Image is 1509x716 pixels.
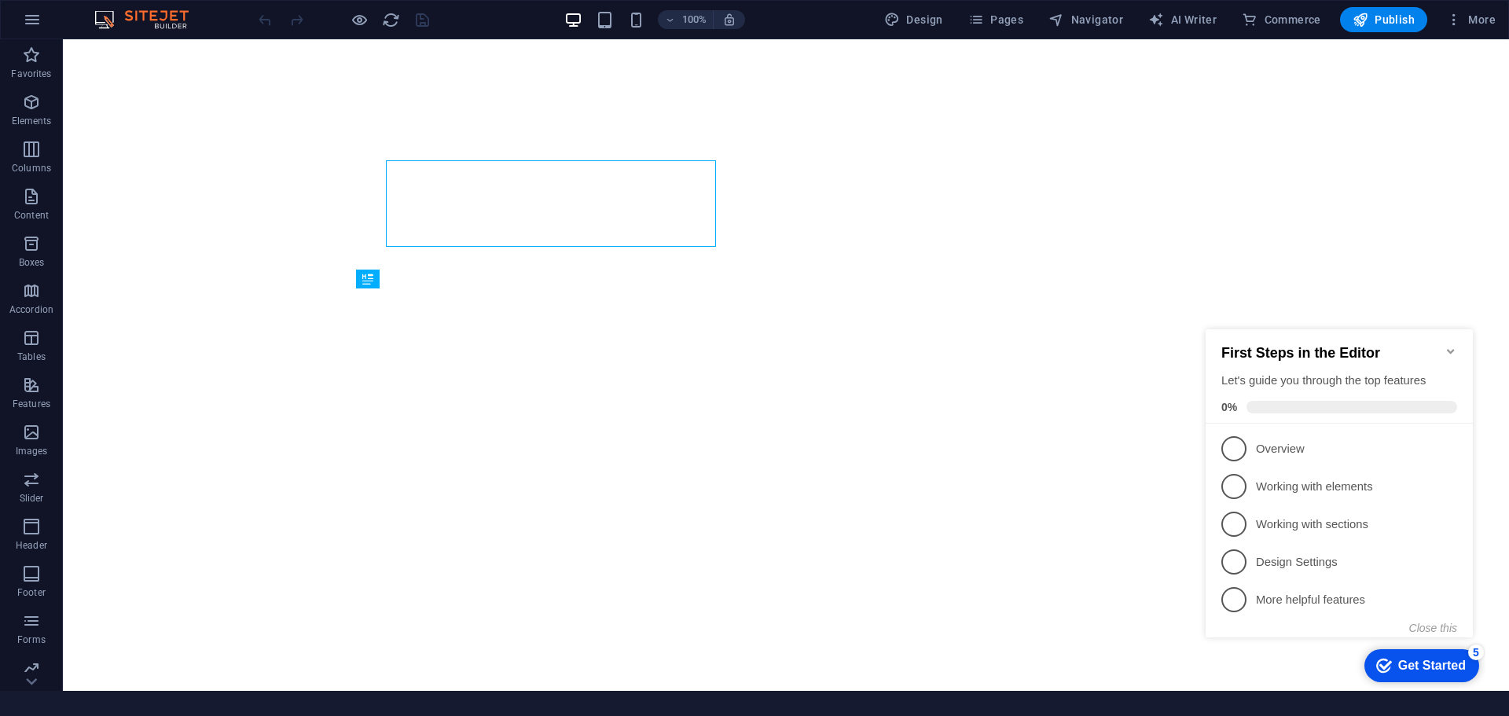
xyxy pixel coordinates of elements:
span: More [1446,12,1496,28]
li: Working with sections [6,196,274,234]
p: Boxes [19,256,45,269]
p: Forms [17,633,46,646]
img: Editor Logo [90,10,208,29]
span: Navigator [1048,12,1123,28]
h2: First Steps in the Editor [22,36,258,53]
p: Working with sections [57,207,245,224]
p: More helpful features [57,283,245,299]
p: Content [14,209,49,222]
div: Get Started 5 items remaining, 0% complete [165,340,280,373]
i: Reload page [382,11,400,29]
button: reload [381,10,400,29]
button: Publish [1340,7,1427,32]
p: Header [16,539,47,552]
button: AI Writer [1142,7,1223,32]
div: Let's guide you through the top features [22,64,258,80]
button: 100% [658,10,714,29]
span: AI Writer [1148,12,1217,28]
button: Click here to leave preview mode and continue editing [350,10,369,29]
div: Minimize checklist [245,36,258,49]
p: Features [13,398,50,410]
p: Accordion [9,303,53,316]
button: More [1440,7,1502,32]
p: Working with elements [57,170,245,186]
button: Design [878,7,949,32]
p: Footer [17,586,46,599]
p: Slider [20,492,44,505]
p: Tables [17,351,46,363]
span: Design [884,12,943,28]
h6: 100% [681,10,707,29]
span: Commerce [1242,12,1321,28]
span: 0% [22,92,47,105]
li: Overview [6,121,274,159]
button: Close this [210,313,258,325]
p: Overview [57,132,245,149]
span: Publish [1353,12,1415,28]
li: Design Settings [6,234,274,272]
div: 5 [269,336,285,351]
button: Commerce [1235,7,1327,32]
div: Design (Ctrl+Alt+Y) [878,7,949,32]
i: On resize automatically adjust zoom level to fit chosen device. [722,13,736,27]
p: Images [16,445,48,457]
p: Design Settings [57,245,245,262]
button: Navigator [1042,7,1129,32]
span: Pages [968,12,1023,28]
p: Favorites [11,68,51,80]
li: Working with elements [6,159,274,196]
li: More helpful features [6,272,274,310]
button: Pages [962,7,1030,32]
div: Get Started [199,350,266,364]
p: Columns [12,162,51,174]
p: Elements [12,115,52,127]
